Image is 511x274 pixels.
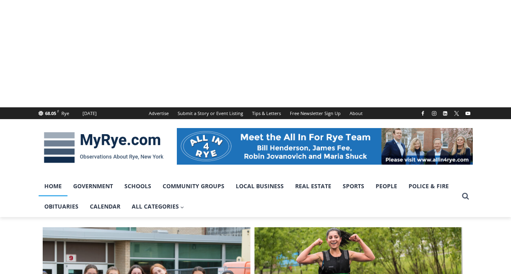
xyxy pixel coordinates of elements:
a: Advertise [144,107,173,119]
a: Government [67,176,119,196]
button: View Search Form [458,189,473,204]
div: [DATE] [83,110,97,117]
a: Linkedin [440,109,450,118]
a: Police & Fire [403,176,454,196]
a: Obituaries [39,196,84,217]
span: 68.05 [45,110,56,116]
a: Real Estate [289,176,337,196]
span: F [57,109,59,113]
a: Instagram [429,109,439,118]
nav: Primary Navigation [39,176,458,217]
a: Local Business [230,176,289,196]
a: Free Newsletter Sign Up [285,107,345,119]
a: About [345,107,367,119]
img: MyRye.com [39,126,169,169]
a: Submit a Story or Event Listing [173,107,248,119]
a: Facebook [418,109,428,118]
a: YouTube [463,109,473,118]
a: Calendar [84,196,126,217]
a: People [370,176,403,196]
div: Rye [61,110,69,117]
a: Sports [337,176,370,196]
a: All Categories [126,196,190,217]
a: Community Groups [157,176,230,196]
span: All Categories [132,202,185,211]
a: Tips & Letters [248,107,285,119]
img: All in for Rye [177,128,473,165]
a: Schools [119,176,157,196]
a: X [452,109,461,118]
nav: Secondary Navigation [144,107,367,119]
a: Home [39,176,67,196]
